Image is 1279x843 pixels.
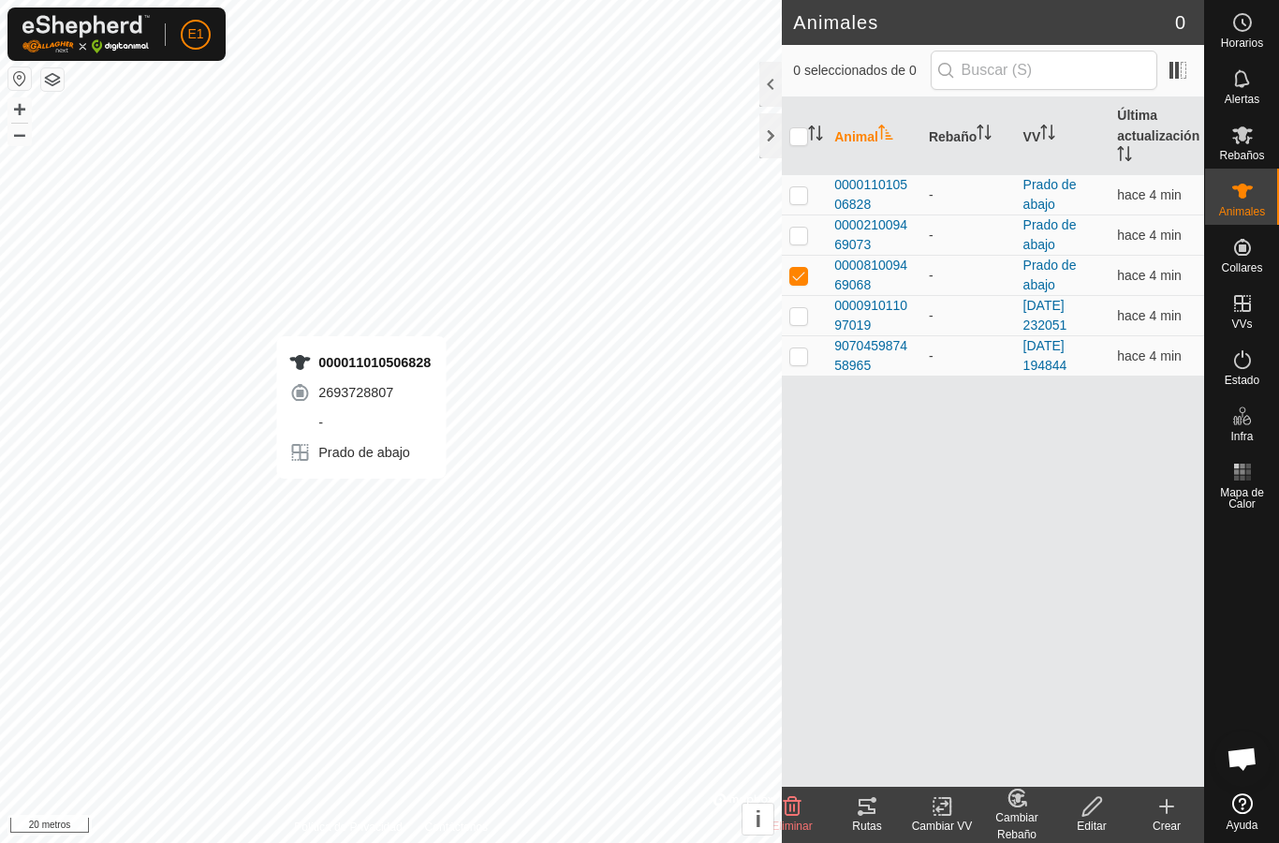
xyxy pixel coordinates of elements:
font: - [929,228,934,243]
font: Política de Privacidad [294,821,402,834]
font: Cambiar Rebaño [995,811,1037,841]
font: - [929,348,934,363]
font: 000091011097019 [834,298,907,333]
font: Rebaños [1219,149,1264,162]
span: 23 de septiembre de 2025, 14:21 [1117,228,1181,243]
p-sorticon: Activar para ordenar [1117,149,1132,164]
font: Estado [1225,374,1259,387]
div: Chat abierto [1214,731,1271,787]
font: Crear [1153,820,1181,833]
font: Animales [1219,205,1265,218]
span: 23 de septiembre de 2025, 14:21 [1117,268,1181,283]
font: Alertas [1225,93,1259,106]
p-sorticon: Activar para ordenar [808,128,823,143]
input: Buscar (S) [931,51,1157,90]
a: [DATE] 232051 [1023,298,1067,333]
font: hace 4 min [1117,308,1181,323]
font: 907045987458965 [834,338,907,373]
span: 23 de septiembre de 2025, 14:21 [1117,348,1181,363]
button: – [8,123,31,145]
font: Collares [1221,261,1262,274]
font: 2693728807 [318,385,393,400]
font: – [13,121,25,146]
font: - [318,415,323,430]
font: i [755,806,761,832]
font: E1 [187,26,203,41]
font: Contáctenos [425,821,488,834]
p-sorticon: Activar para ordenar [977,127,992,142]
font: - [929,268,934,283]
font: Cambiar VV [912,820,973,833]
span: 23 de septiembre de 2025, 14:21 [1117,308,1181,323]
span: 23 de septiembre de 2025, 14:21 [1117,187,1181,202]
font: Rutas [852,820,881,833]
font: hace 4 min [1117,187,1181,202]
button: i [742,804,773,835]
font: Animales [793,12,878,33]
a: Contáctenos [425,819,488,836]
font: Última actualización [1117,108,1199,143]
p-sorticon: Activar para ordenar [878,127,893,142]
font: hace 4 min [1117,268,1181,283]
font: Ayuda [1227,819,1258,832]
a: Prado de abajo [1023,258,1077,292]
font: 000081009469068 [834,258,907,292]
font: Animal [834,129,878,144]
font: VV [1023,129,1041,144]
img: Logotipo de Gallagher [22,15,150,53]
font: hace 4 min [1117,348,1181,363]
font: 000011010506828 [318,355,431,370]
font: Horarios [1221,37,1263,50]
font: 0 [1175,12,1185,33]
a: [DATE] 194844 [1023,338,1067,373]
font: Mapa de Calor [1220,486,1264,510]
font: + [13,96,26,122]
font: - [929,308,934,323]
a: Prado de abajo [1023,217,1077,252]
a: Política de Privacidad [294,819,402,836]
font: Rebaño [929,129,977,144]
a: Prado de abajo [1023,177,1077,212]
font: hace 4 min [1117,228,1181,243]
font: Prado de abajo [318,445,410,460]
font: 000021009469073 [834,217,907,252]
button: Restablecer Mapa [8,67,31,90]
font: VVs [1231,318,1252,331]
font: 000011010506828 [834,177,907,212]
button: + [8,98,31,121]
font: Eliminar [772,820,812,833]
font: 0 seleccionados de 0 [793,63,917,78]
font: - [929,187,934,202]
font: Infra [1230,430,1253,443]
a: Ayuda [1205,786,1279,838]
button: Capas del Mapa [41,68,64,91]
font: Editar [1077,820,1106,833]
p-sorticon: Activar para ordenar [1040,127,1055,142]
